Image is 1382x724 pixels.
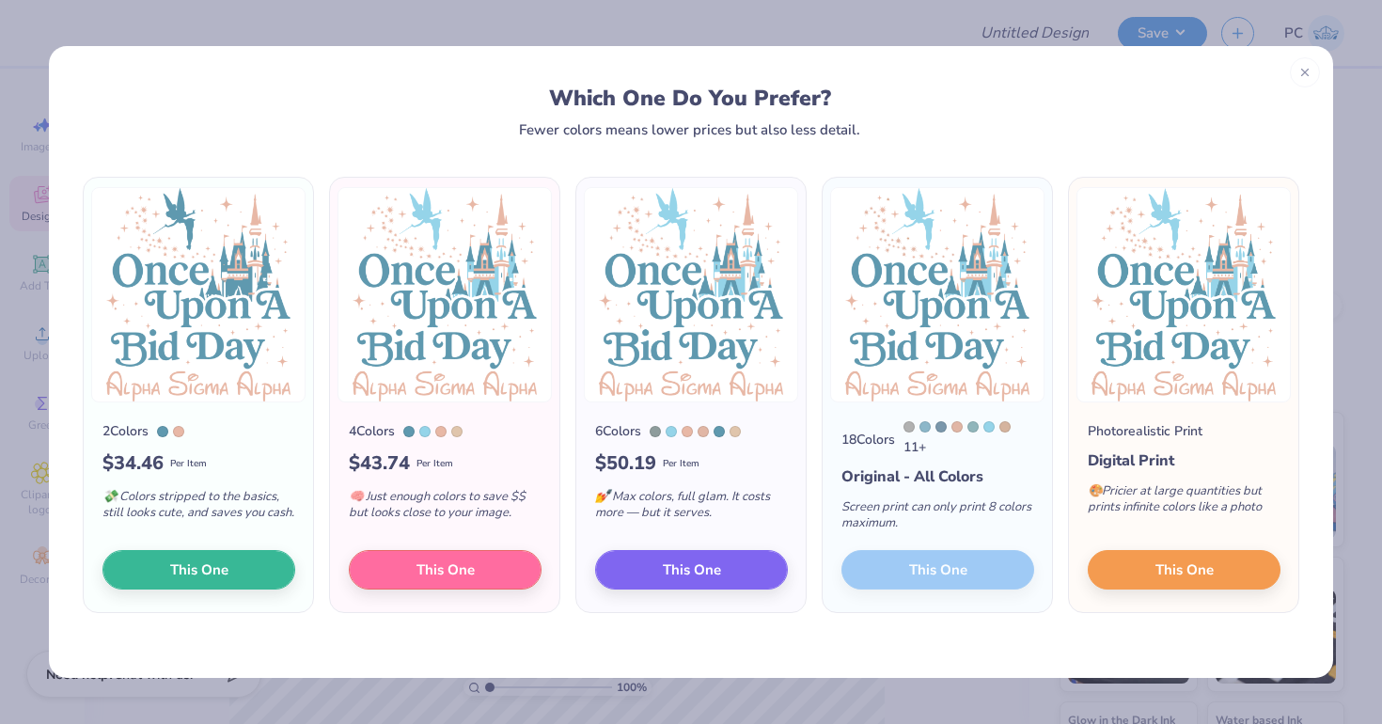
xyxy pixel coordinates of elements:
[349,449,410,478] span: $ 43.74
[595,478,788,540] div: Max colors, full glam. It costs more — but it serves.
[1088,482,1103,499] span: 🎨
[666,426,677,437] div: 2975 C
[682,426,693,437] div: 7415 C
[663,457,699,471] span: Per Item
[519,122,860,137] div: Fewer colors means lower prices but also less detail.
[1088,421,1202,441] div: Photorealistic Print
[102,421,149,441] div: 2 Colors
[349,550,542,590] button: This One
[903,421,915,433] div: Cool Gray 5 C
[91,187,306,402] img: 2 color option
[416,559,475,581] span: This One
[1088,449,1280,472] div: Digital Print
[698,426,709,437] div: 7513 C
[730,426,741,437] div: 4685 C
[1076,187,1291,402] img: Photorealistic preview
[967,421,979,433] div: 5503 C
[650,426,661,437] div: 443 C
[595,550,788,590] button: This One
[349,488,364,505] span: 🧠
[102,449,164,478] span: $ 34.46
[451,426,463,437] div: 4685 C
[595,421,641,441] div: 6 Colors
[102,488,118,505] span: 💸
[338,187,552,402] img: 4 color option
[102,550,295,590] button: This One
[919,421,931,433] div: 550 C
[157,426,168,437] div: 7696 C
[170,559,228,581] span: This One
[830,187,1044,402] img: 18 color option
[841,488,1034,550] div: Screen print can only print 8 colors maximum.
[416,457,453,471] span: Per Item
[419,426,431,437] div: 2975 C
[173,426,184,437] div: 7415 C
[714,426,725,437] div: 7696 C
[349,478,542,540] div: Just enough colors to save $$ but looks close to your image.
[595,449,656,478] span: $ 50.19
[101,86,1280,111] div: Which One Do You Prefer?
[435,426,447,437] div: 7415 C
[1155,559,1214,581] span: This One
[951,421,963,433] div: 7513 C
[349,421,395,441] div: 4 Colors
[983,421,995,433] div: 2975 C
[841,465,1034,488] div: Original - All Colors
[1088,550,1280,590] button: This One
[663,559,721,581] span: This One
[903,421,1034,457] div: 11 +
[170,457,207,471] span: Per Item
[1088,472,1280,534] div: Pricier at large quantities but prints infinite colors like a photo
[102,478,295,540] div: Colors stripped to the basics, still looks cute, and saves you cash.
[999,421,1011,433] div: 7590 C
[935,421,947,433] div: 5425 C
[403,426,415,437] div: 7696 C
[841,430,895,449] div: 18 Colors
[584,187,798,402] img: 6 color option
[595,488,610,505] span: 💅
